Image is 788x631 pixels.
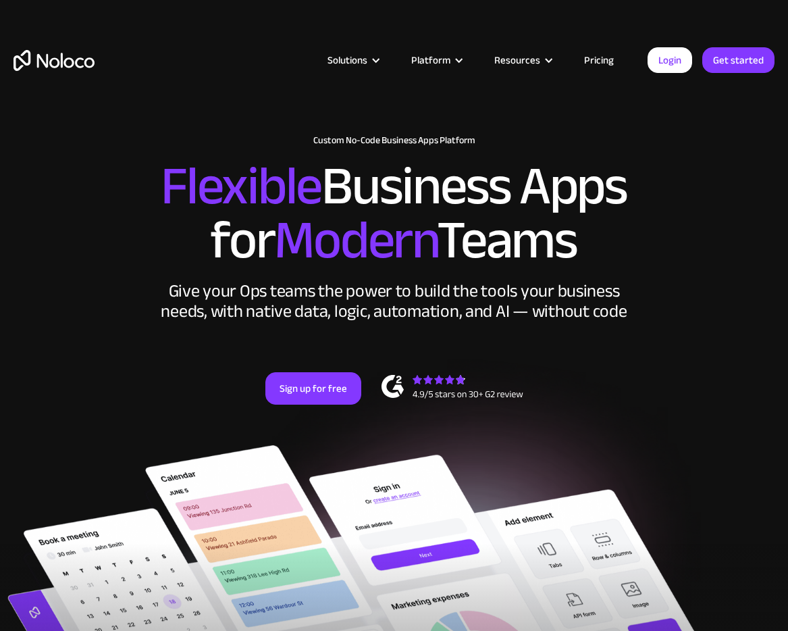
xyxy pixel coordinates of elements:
[265,372,361,405] a: Sign up for free
[161,136,321,236] span: Flexible
[327,51,367,69] div: Solutions
[14,135,774,146] h1: Custom No-Code Business Apps Platform
[14,50,95,71] a: home
[158,281,631,322] div: Give your Ops teams the power to build the tools your business needs, with native data, logic, au...
[702,47,774,73] a: Get started
[394,51,477,69] div: Platform
[14,159,774,268] h2: Business Apps for Teams
[494,51,540,69] div: Resources
[567,51,631,69] a: Pricing
[648,47,692,73] a: Login
[274,190,437,291] span: Modern
[311,51,394,69] div: Solutions
[411,51,450,69] div: Platform
[477,51,567,69] div: Resources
